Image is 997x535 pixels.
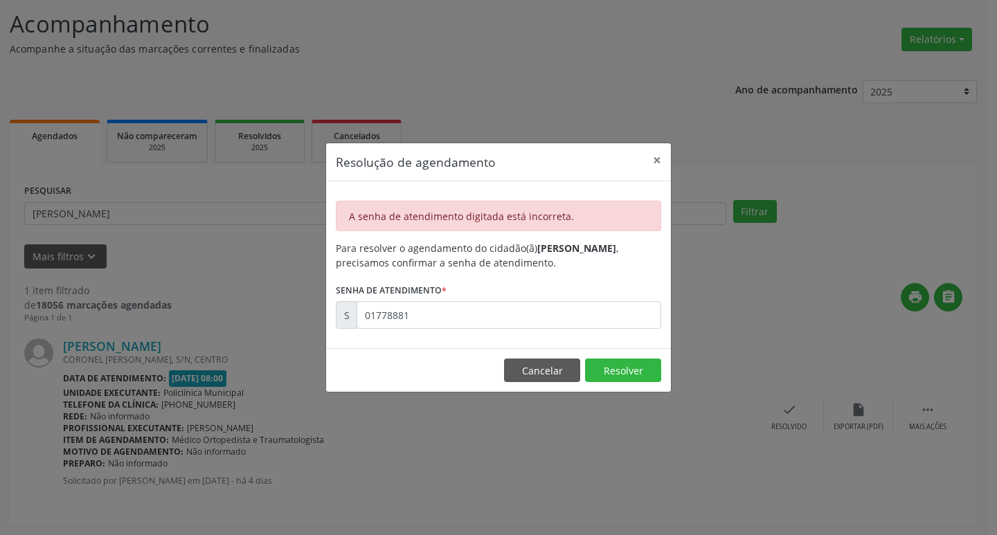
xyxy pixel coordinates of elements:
button: Cancelar [504,359,580,382]
b: [PERSON_NAME] [537,242,616,255]
div: Para resolver o agendamento do cidadão(ã) , precisamos confirmar a senha de atendimento. [336,241,661,270]
h5: Resolução de agendamento [336,153,496,171]
div: S [336,301,357,329]
button: Close [643,143,671,177]
div: A senha de atendimento digitada está incorreta. [336,201,661,231]
label: Senha de atendimento [336,280,447,301]
button: Resolver [585,359,661,382]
